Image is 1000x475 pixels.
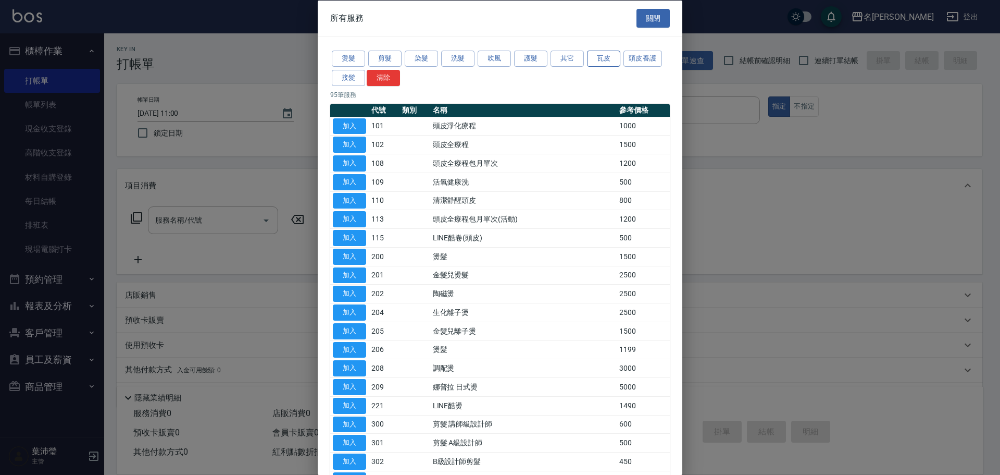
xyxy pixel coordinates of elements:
button: 洗髮 [441,51,474,67]
button: 加入 [333,342,366,358]
td: 1199 [617,340,670,359]
button: 剪髮 [368,51,402,67]
th: 名稱 [430,103,617,117]
button: 加入 [333,137,366,153]
span: 所有服務 [330,13,364,23]
button: 加入 [333,435,366,451]
button: 加入 [333,155,366,172]
td: 102 [369,135,399,154]
td: 2500 [617,284,670,303]
td: 娜普拉 日式燙 [430,377,617,396]
td: 500 [617,228,670,247]
td: 2500 [617,266,670,285]
button: 頭皮養護 [623,51,662,67]
td: 調配燙 [430,359,617,377]
button: 關閉 [636,8,670,28]
button: 加入 [333,230,366,246]
td: 1500 [617,247,670,266]
td: 活氧健康洗 [430,173,617,191]
td: 221 [369,396,399,415]
td: 300 [369,415,399,434]
td: 202 [369,284,399,303]
td: 3000 [617,359,670,377]
button: 加入 [333,397,366,413]
td: 101 [369,117,399,136]
td: 陶磁燙 [430,284,617,303]
button: 加入 [333,323,366,339]
button: 加入 [333,174,366,190]
button: 加入 [333,305,366,321]
button: 加入 [333,267,366,283]
td: 200 [369,247,399,266]
td: 金髮兒離子燙 [430,322,617,340]
button: 清除 [367,69,400,86]
td: 115 [369,228,399,247]
td: 109 [369,173,399,191]
th: 代號 [369,103,399,117]
button: 燙髮 [332,51,365,67]
th: 類別 [399,103,430,117]
button: 其它 [551,51,584,67]
button: 加入 [333,416,366,432]
th: 參考價格 [617,103,670,117]
td: 2500 [617,303,670,322]
td: 1500 [617,135,670,154]
td: 800 [617,191,670,210]
td: 5000 [617,377,670,396]
button: 加入 [333,360,366,376]
td: 110 [369,191,399,210]
button: 護髮 [514,51,547,67]
td: 108 [369,154,399,173]
button: 加入 [333,118,366,134]
button: 加入 [333,454,366,470]
td: 204 [369,303,399,322]
td: 1490 [617,396,670,415]
button: 接髮 [332,69,365,86]
td: LINE酷燙 [430,396,617,415]
button: 加入 [333,379,366,395]
td: 1200 [617,154,670,173]
button: 瓦皮 [587,51,620,67]
td: 450 [617,452,670,471]
td: 113 [369,210,399,228]
td: 生化離子燙 [430,303,617,322]
td: 206 [369,340,399,359]
td: 燙髮 [430,340,617,359]
td: 剪髮 講師級設計師 [430,415,617,434]
td: 金髮兒燙髮 [430,266,617,285]
button: 加入 [333,211,366,227]
td: B級設計師剪髮 [430,452,617,471]
td: 1200 [617,210,670,228]
td: 1500 [617,322,670,340]
td: 頭皮全療程包月單次 [430,154,617,173]
td: LINE酷卷(頭皮) [430,228,617,247]
td: 500 [617,173,670,191]
td: 清潔舒醒頭皮 [430,191,617,210]
td: 208 [369,359,399,377]
button: 加入 [333,192,366,209]
td: 頭皮全療程 [430,135,617,154]
td: 201 [369,266,399,285]
td: 1000 [617,117,670,136]
td: 頭皮淨化療程 [430,117,617,136]
td: 500 [617,433,670,452]
button: 吹風 [478,51,511,67]
td: 301 [369,433,399,452]
td: 頭皮全療程包月單次(活動) [430,210,617,228]
td: 209 [369,377,399,396]
td: 600 [617,415,670,434]
button: 加入 [333,248,366,264]
button: 染髮 [405,51,438,67]
td: 205 [369,322,399,340]
p: 95 筆服務 [330,90,670,99]
button: 加入 [333,286,366,302]
td: 302 [369,452,399,471]
td: 燙髮 [430,247,617,266]
td: 剪髮 A級設計師 [430,433,617,452]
